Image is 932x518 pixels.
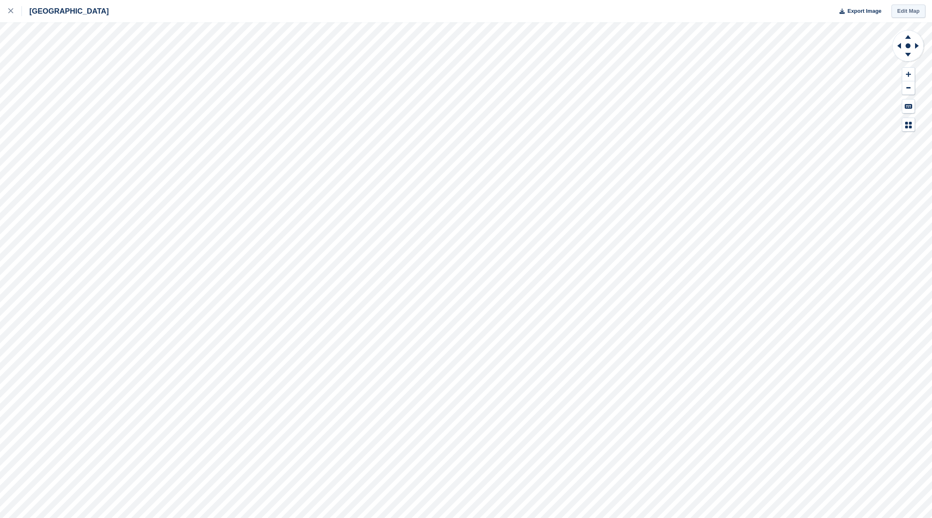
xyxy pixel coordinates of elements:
button: Map Legend [902,118,915,132]
button: Keyboard Shortcuts [902,99,915,113]
span: Export Image [847,7,881,15]
button: Zoom Out [902,81,915,95]
a: Edit Map [891,5,925,18]
button: Zoom In [902,68,915,81]
button: Export Image [834,5,882,18]
div: [GEOGRAPHIC_DATA] [22,6,109,16]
